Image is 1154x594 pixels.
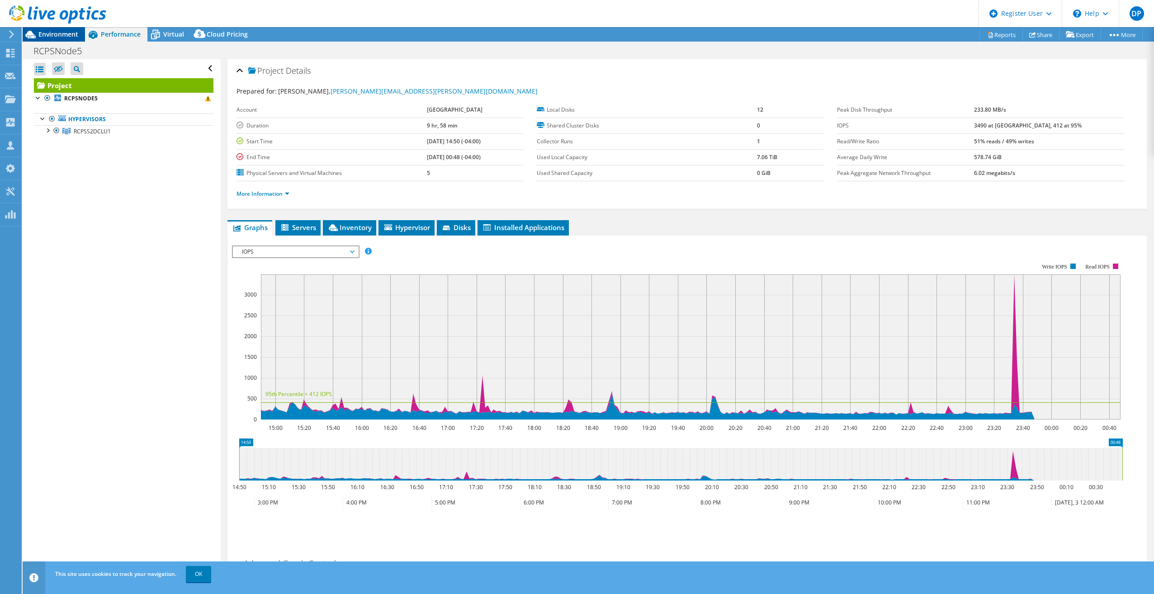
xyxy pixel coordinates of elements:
b: 0 GiB [757,169,771,177]
label: Peak Disk Throughput [837,105,974,114]
a: Reports [979,28,1023,42]
label: Start Time [236,137,427,146]
span: DP [1130,6,1144,21]
text: 19:50 [675,483,689,491]
text: 21:10 [793,483,807,491]
span: Graphs [232,223,268,232]
text: 15:00 [268,424,282,432]
text: 16:40 [412,424,426,432]
text: 22:00 [872,424,886,432]
a: Export [1059,28,1101,42]
b: [GEOGRAPHIC_DATA] [427,106,482,113]
span: RCPSS2DCLU1 [74,127,111,135]
text: 2500 [244,311,257,319]
h2: Advanced Graph Controls [232,554,340,572]
text: 3000 [244,291,257,298]
label: End Time [236,153,427,162]
text: 20:00 [699,424,713,432]
text: 1500 [244,353,257,361]
b: 9 hr, 58 min [427,122,458,129]
text: 18:30 [557,483,571,491]
text: 20:30 [734,483,748,491]
text: 16:30 [380,483,394,491]
b: 12 [757,106,763,113]
text: 15:50 [321,483,335,491]
span: Details [286,65,311,76]
label: Duration [236,121,427,130]
b: 6.02 megabits/s [974,169,1015,177]
text: 18:00 [527,424,541,432]
span: Servers [280,223,316,232]
b: 3490 at [GEOGRAPHIC_DATA], 412 at 95% [974,122,1082,129]
b: [DATE] 00:48 (-04:00) [427,153,481,161]
span: Virtual [163,30,184,38]
text: 00:00 [1044,424,1058,432]
span: Performance [101,30,141,38]
span: [PERSON_NAME], [278,87,538,95]
text: 22:50 [941,483,955,491]
label: Used Local Capacity [537,153,757,162]
text: 23:50 [1030,483,1044,491]
text: 19:40 [671,424,685,432]
b: 1 [757,137,760,145]
text: 00:10 [1059,483,1073,491]
text: 17:10 [439,483,453,491]
text: 18:50 [586,483,601,491]
span: Environment [38,30,78,38]
label: Shared Cluster Disks [537,121,757,130]
text: Write IOPS [1042,264,1067,270]
text: 15:10 [261,483,275,491]
b: 0 [757,122,760,129]
text: 19:00 [613,424,627,432]
label: Local Disks [537,105,757,114]
a: Hypervisors [34,113,213,125]
label: Prepared for: [236,87,277,95]
text: 22:20 [901,424,915,432]
text: 21:30 [823,483,837,491]
text: 23:40 [1016,424,1030,432]
text: 17:50 [498,483,512,491]
text: 15:40 [326,424,340,432]
a: More Information [236,190,289,198]
a: RCPSNODE5 [34,93,213,104]
text: 19:10 [616,483,630,491]
label: Used Shared Capacity [537,169,757,178]
text: 18:10 [527,483,541,491]
text: 21:40 [843,424,857,432]
a: Share [1022,28,1059,42]
text: 2000 [244,332,257,340]
label: Account [236,105,427,114]
text: 19:20 [642,424,656,432]
a: More [1101,28,1143,42]
label: Peak Aggregate Network Throughput [837,169,974,178]
text: 22:10 [882,483,896,491]
b: 7.06 TiB [757,153,777,161]
a: OK [186,566,211,582]
text: 00:20 [1073,424,1087,432]
text: 16:00 [355,424,369,432]
text: 17:20 [469,424,483,432]
b: 5 [427,169,430,177]
span: Inventory [327,223,372,232]
b: 578.74 GiB [974,153,1002,161]
label: Physical Servers and Virtual Machines [236,169,427,178]
text: 00:30 [1088,483,1102,491]
label: Average Daily Write [837,153,974,162]
text: 17:00 [440,424,454,432]
text: 20:10 [705,483,719,491]
text: 21:20 [814,424,828,432]
text: 23:20 [987,424,1001,432]
span: Installed Applications [482,223,564,232]
text: 22:30 [911,483,925,491]
text: 17:30 [468,483,482,491]
text: 16:20 [383,424,397,432]
a: Project [34,78,213,93]
text: 21:00 [785,424,799,432]
b: 51% reads / 49% writes [974,137,1034,145]
text: 23:30 [1000,483,1014,491]
text: 17:40 [498,424,512,432]
span: IOPS [237,246,354,257]
span: Project [248,66,284,75]
text: 20:20 [728,424,742,432]
b: RCPSNODE5 [64,94,98,102]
